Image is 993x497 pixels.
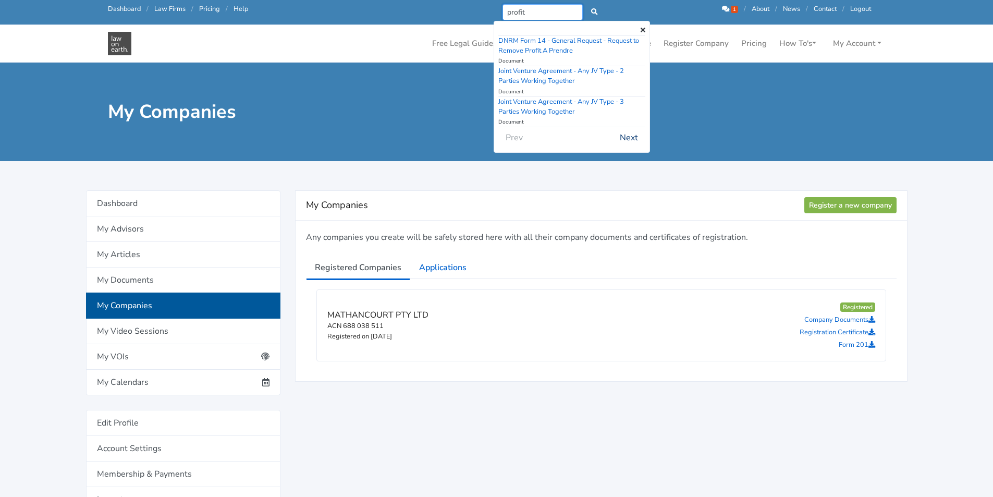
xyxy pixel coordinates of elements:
a: Applications [410,254,475,281]
h4: My Companies [306,197,804,214]
a: My Calendars [86,370,280,395]
small: Document [498,88,524,95]
a: My Advisors [86,216,280,242]
a: Help [234,4,248,14]
img: Law On Earth [108,32,131,55]
a: News [783,4,800,14]
a: My Account [829,33,886,54]
input: Search [502,4,583,20]
a: Company Documents [804,315,875,324]
a: Edit Profile [86,410,280,436]
a: 1 [722,4,740,14]
button: Next [613,128,645,148]
a: My Documents [86,268,280,293]
small: Document [498,118,524,126]
a: Contact [814,4,837,14]
a: Dashboard [108,4,141,14]
span: / [806,4,808,14]
a: Pricing [737,33,771,54]
a: Joint Venture Agreement - Any JV Type - 2 Parties Working Together [498,66,624,86]
span: / [744,4,746,14]
span: 1 [731,6,738,13]
a: Register Company [659,33,733,54]
a: Form 201 [839,340,875,349]
span: / [146,4,149,14]
span: / [191,4,193,14]
span: / [226,4,228,14]
a: Logout [850,4,871,14]
a: How To's [775,33,820,54]
a: DNRM Form 14 - General Request - Request to Remove Profit A Prendre [498,36,639,55]
h1: My Companies [108,100,489,124]
small: Registered on [DATE] [327,332,392,341]
span: MATHANCOURT PTY LTD [327,309,428,321]
a: Joint Venture Agreement - Any JV Type - 3 Parties Working Together [498,97,624,116]
a: Membership & Payments [86,462,280,487]
a: Dashboard [86,190,280,216]
a: My Video Sessions [86,319,280,344]
a: My Companies [86,293,280,319]
a: Registered Companies [306,254,410,281]
a: My Articles [86,242,280,268]
a: Account Settings [86,436,280,462]
span: / [842,4,844,14]
a: About [752,4,769,14]
a: Free Legal Guides [428,33,501,54]
a: Pricing [199,4,220,14]
a: Register a new company [804,197,897,213]
span: / [775,4,777,14]
p: Any companies you create will be safely stored here with all their company documents and certific... [306,231,897,245]
a: Law Firms [154,4,186,14]
a: My VOIs [86,344,280,370]
small: Document [498,57,524,65]
a: Registration Certificate [800,328,875,337]
small: ACN 688 038 511 [327,321,384,331]
div: Registered [840,302,875,312]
